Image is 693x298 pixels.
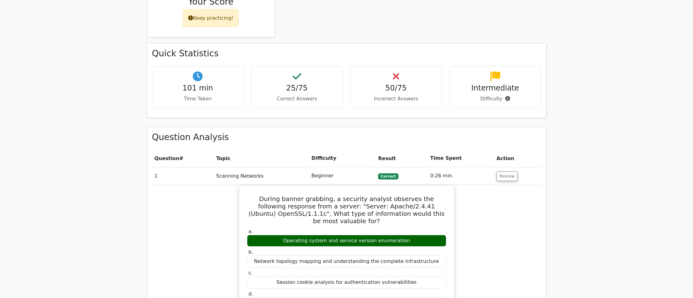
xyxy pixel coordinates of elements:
[256,95,338,103] p: Correct Answers
[455,95,536,103] p: Difficulty
[249,270,253,276] span: c.
[497,171,518,181] button: Review
[376,150,428,167] th: Result
[247,256,446,268] div: Network topology mapping and understanding the complete infrastructure
[247,235,446,247] div: Operating system and service version enumeration
[309,150,376,167] th: Difficulty
[152,167,214,185] td: 1
[183,9,239,27] div: Keep practicing!
[152,150,214,167] th: #
[249,291,253,297] span: d.
[494,150,541,167] th: Action
[157,84,239,93] h4: 101 min
[249,228,253,234] span: a.
[152,132,541,143] h3: Question Analysis
[455,84,536,93] h4: Intermediate
[428,167,494,185] td: 0:26 min.
[247,276,446,288] div: Session cookie analysis for authentication vulnerabilities
[214,150,309,167] th: Topic
[214,167,309,185] td: Scanning Networks
[378,173,398,179] span: Correct
[309,167,376,185] td: Beginner
[152,48,541,59] h3: Quick Statistics
[256,84,338,93] h4: 25/75
[356,84,437,93] h4: 50/75
[356,95,437,103] p: Incorrect Answers
[249,249,253,255] span: b.
[157,95,239,103] p: Time Taken
[155,155,179,161] span: Question
[428,150,494,167] th: Time Spent
[246,195,447,225] h5: During banner grabbing, a security analyst observes the following response from a server: "Server...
